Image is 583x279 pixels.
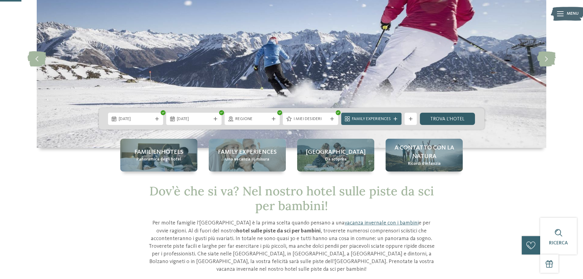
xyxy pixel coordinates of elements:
a: trova l’hotel [420,113,475,125]
span: [GEOGRAPHIC_DATA] [306,148,366,156]
span: A contatto con la natura [392,144,457,161]
span: Panoramica degli hotel [136,156,181,163]
a: Hotel sulle piste da sci per bambini: divertimento senza confini Familienhotels Panoramica degli ... [120,139,197,172]
a: vacanza invernale con i bambini [345,220,419,226]
span: Ricordi d’infanzia [408,161,441,167]
span: Da scoprire [325,156,347,163]
a: Hotel sulle piste da sci per bambini: divertimento senza confini Family experiences Una vacanza s... [209,139,286,172]
span: Dov’è che si va? Nel nostro hotel sulle piste da sci per bambini! [149,183,434,213]
span: Regione [235,116,269,122]
span: Family experiences [218,148,277,156]
span: I miei desideri [293,116,327,122]
span: Familienhotels [134,148,183,156]
a: Hotel sulle piste da sci per bambini: divertimento senza confini [GEOGRAPHIC_DATA] Da scoprire [297,139,374,172]
span: Family Experiences [352,116,391,122]
span: Ricerca [549,241,568,246]
span: Una vacanza su misura [225,156,269,163]
span: [DATE] [177,116,211,122]
p: Per molte famiglie l'[GEOGRAPHIC_DATA] è la prima scelta quando pensano a una e per ovvie ragioni... [146,219,437,273]
a: Hotel sulle piste da sci per bambini: divertimento senza confini A contatto con la natura Ricordi... [386,139,463,172]
span: [DATE] [119,116,153,122]
strong: hotel sulle piste da sci per bambini [236,228,321,234]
